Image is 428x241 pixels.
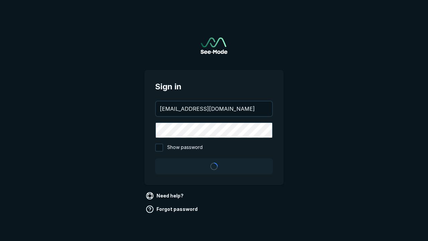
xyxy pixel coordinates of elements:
span: Show password [167,144,203,152]
img: See-Mode Logo [201,37,227,54]
span: Sign in [155,81,273,93]
input: your@email.com [156,101,272,116]
a: Need help? [144,190,186,201]
a: Forgot password [144,204,200,215]
a: Go to sign in [201,37,227,54]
